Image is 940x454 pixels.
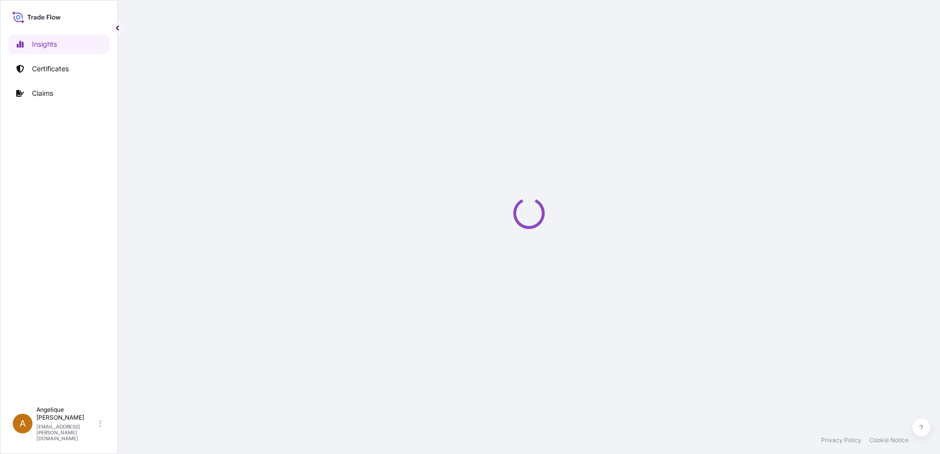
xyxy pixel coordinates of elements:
[8,59,110,79] a: Certificates
[8,34,110,54] a: Insights
[8,84,110,103] a: Claims
[869,436,909,444] a: Cookie Notice
[32,88,53,98] p: Claims
[32,39,57,49] p: Insights
[32,64,69,74] p: Certificates
[821,436,861,444] a: Privacy Policy
[36,424,97,441] p: [EMAIL_ADDRESS][PERSON_NAME][DOMAIN_NAME]
[36,406,97,422] p: Angelique [PERSON_NAME]
[20,419,26,428] span: A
